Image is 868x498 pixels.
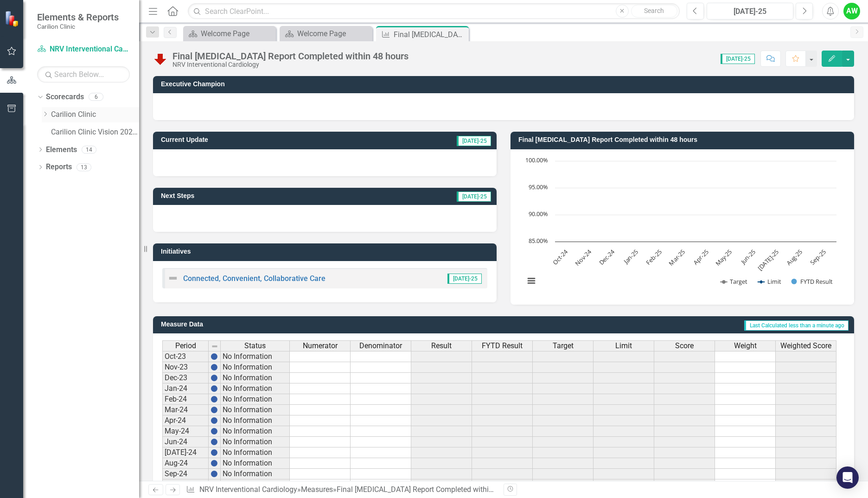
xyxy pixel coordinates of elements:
text: 90.00% [529,210,548,218]
img: Not Defined [167,273,179,284]
td: Mar-24 [162,405,209,415]
td: Aug-24 [162,458,209,469]
text: 85.00% [529,236,548,245]
text: May-25 [714,248,734,268]
img: BgCOk07PiH71IgAAAABJRU5ErkJggg== [211,449,218,456]
text: [DATE]-25 [756,248,780,272]
div: 13 [77,163,91,171]
text: Feb-25 [644,248,663,267]
td: No Information [221,469,290,479]
h3: Next Steps [161,192,322,199]
td: 0% [654,479,715,490]
text: Mar-25 [667,248,686,267]
span: Weighted Score [780,342,831,350]
a: Carilion Clinic [51,109,139,120]
h3: Initiatives [161,248,492,255]
img: BgCOk07PiH71IgAAAABJRU5ErkJggg== [211,353,218,360]
td: 0% [776,479,836,490]
span: Period [175,342,196,350]
img: BgCOk07PiH71IgAAAABJRU5ErkJggg== [211,428,218,435]
button: Search [631,5,677,18]
a: Measures [301,485,333,494]
h3: Executive Champion [161,81,849,88]
div: Final [MEDICAL_DATA] Report Completed within 48 hours [394,29,466,40]
span: FYTD Result [482,342,523,350]
div: Final [MEDICAL_DATA] Report Completed within 48 hours [172,51,408,61]
a: Elements [46,145,77,155]
td: 20.00% [715,479,776,490]
td: 75.00% [472,479,533,490]
td: No Information [221,447,290,458]
td: Oct-23 [162,351,209,362]
td: No Information [221,458,290,469]
td: No Information [221,383,290,394]
td: No Information [221,405,290,415]
span: Elements & Reports [37,12,119,23]
span: [DATE]-25 [457,192,491,202]
td: No Information [221,437,290,447]
button: AW [843,3,860,19]
td: 80.36% [533,479,594,490]
text: Oct-24 [551,247,570,266]
span: Status [244,342,266,350]
button: Show Limit [758,277,781,286]
div: 6 [89,93,103,101]
td: Dec-23 [162,373,209,383]
img: BgCOk07PiH71IgAAAABJRU5ErkJggg== [211,470,218,478]
img: BgCOk07PiH71IgAAAABJRU5ErkJggg== [211,460,218,467]
span: Target [553,342,574,350]
td: No Information [221,426,290,437]
td: 75.36% [594,479,654,490]
span: Numerator [303,342,338,350]
a: Carilion Clinic Vision 2025 (Full Version) [51,127,139,138]
td: Sep-24 [162,469,209,479]
div: [DATE]-25 [710,6,790,17]
a: Reports [46,162,72,172]
img: BgCOk07PiH71IgAAAABJRU5ErkJggg== [211,396,218,403]
span: Weight [734,342,757,350]
span: Last Calculated less than a minute ago [744,320,849,331]
td: Jan-24 [162,383,209,394]
button: [DATE]-25 [707,3,793,19]
span: Denominator [359,342,402,350]
a: Connected, Convenient, Collaborative Care [183,274,325,283]
img: ClearPoint Strategy [5,11,21,27]
td: Below Plan [221,479,290,490]
button: Show FYTD Result [791,277,833,286]
button: View chart menu, Chart [525,275,538,287]
span: [DATE]-25 [721,54,755,64]
small: Carilion Clinic [37,23,119,30]
img: BgCOk07PiH71IgAAAABJRU5ErkJggg== [211,417,218,424]
img: 8DAGhfEEPCf229AAAAAElFTkSuQmCC [211,343,218,350]
text: Jun-25 [738,248,757,266]
td: Apr-24 [162,415,209,426]
div: NRV Interventional Cardiology [172,61,408,68]
span: Result [431,342,452,350]
img: BgCOk07PiH71IgAAAABJRU5ErkJggg== [211,374,218,382]
div: 14 [82,146,96,153]
text: 100.00% [525,156,548,164]
div: Welcome Page [201,28,274,39]
text: Nov-24 [573,247,593,267]
span: Search [644,7,664,14]
img: Below Plan [153,51,168,66]
td: No Information [221,351,290,362]
a: NRV Interventional Cardiology [199,485,297,494]
text: 95.00% [529,183,548,191]
span: [DATE]-25 [457,136,491,146]
td: May-24 [162,426,209,437]
div: » » [186,485,497,495]
td: No Information [221,362,290,373]
button: Show Target [721,277,748,286]
div: Welcome Page [297,28,370,39]
a: Welcome Page [282,28,370,39]
td: No Information [221,415,290,426]
td: Nov-23 [162,362,209,373]
input: Search Below... [37,66,130,83]
a: Scorecards [46,92,84,102]
td: No Information [221,373,290,383]
input: Search ClearPoint... [188,3,680,19]
img: BgCOk07PiH71IgAAAABJRU5ErkJggg== [211,438,218,446]
h3: Current Update [161,136,351,143]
